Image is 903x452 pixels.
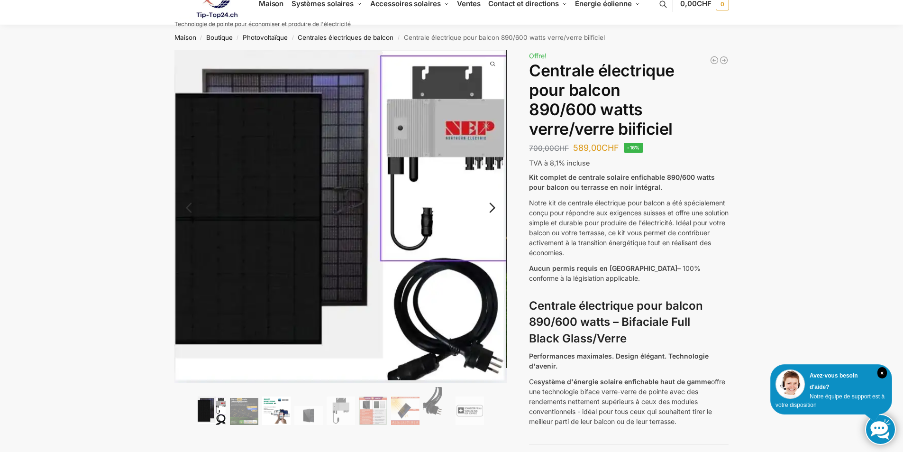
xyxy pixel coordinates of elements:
[423,387,452,425] img: Câble de connexion - 3 mètres_Prise suisse
[529,264,701,282] font: – 100% conforme à la législation applicable.
[810,372,858,390] font: Avez-vous besoin d'aide?
[157,25,746,50] nav: Fil d'Ariane
[877,367,887,378] i: Fermer
[404,34,605,41] font: Centrale électrique pour balcon 890/600 watts verre/verre biificiel
[529,61,675,138] font: Centrale électrique pour balcon 890/600 watts verre/verre biificiel
[529,173,715,191] font: Kit complet de centrale solaire enfichable 890/600 watts pour balcon ou terrasse en noir intégral.
[529,159,590,167] font: TVA à 8,1% incluse
[391,397,420,425] img: Bificial 30% de puissance en plus
[506,50,839,368] img: Centrale électrique pour balcon 890/600 watts biificial verre/verre 3
[529,352,709,370] font: Performances maximales. Design élégant. Technologie d'avenir.
[262,397,291,425] img: Centrale électrique pour balcon 890/600 watts bi-bloc verre/verre – Photo 3
[230,398,258,425] img: Centrale électrique pour balcon 890/600 watts bi-bloc verre/verre – Photo 2
[298,34,393,41] a: Centrales électriques de balcon
[721,0,724,8] font: 0
[237,35,238,41] font: /
[627,145,640,150] font: -16%
[710,55,719,65] a: Centrale solaire 890/600 watts + stockage sur batterie 2,7 kW, sans permis
[880,370,884,377] font: ×
[327,397,355,425] img: Centrale électrique pour balcon 890/600 watts bi-bloc verre/verre – Photo 5
[243,34,288,41] a: Photovoltaïque
[529,378,538,386] font: Ce
[554,144,569,153] font: CHF
[456,397,484,425] img: Centrale électrique pour balcon 890/600 watts bi-bloc verre/verre – Image 9
[294,406,323,425] img: Maysun
[529,144,554,153] font: 700,00
[529,52,547,60] font: Offre!
[529,199,729,257] font: Notre kit de centrale électrique pour balcon a été spécialement conçu pour répondre aux exigences...
[292,35,294,41] font: /
[538,378,711,386] font: système d'énergie solaire enfichable haut de gamme
[174,34,196,41] a: Maison
[775,369,805,399] img: Service client
[398,35,400,41] font: /
[775,393,885,408] font: Notre équipe de support est à votre disposition
[206,34,233,41] a: Boutique
[174,50,507,383] img: Centrale électrique pour balcon 890/600 watts biificial verre/verre 1
[359,397,387,425] img: Modules bificiaux par rapport aux modules bon marché
[529,264,677,272] font: Aucun permis requis en [GEOGRAPHIC_DATA]
[573,143,602,153] font: 589,00
[529,299,703,346] font: Centrale électrique pour balcon 890/600 watts – Bifaciale Full Black Glass/Verre
[198,397,226,425] img: Module bificial haute performance
[602,143,619,153] font: CHF
[719,55,729,65] a: Centrale électrique enfichable 890/600 Watt, avec support pour terrasse, livraison incluse
[174,20,351,28] font: Technologie de pointe pour économiser et produire de l'électricité
[529,378,725,425] font: offre une technologie biface verre-verre de pointe avec des rendements nettement supérieurs à ceu...
[200,35,202,41] font: /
